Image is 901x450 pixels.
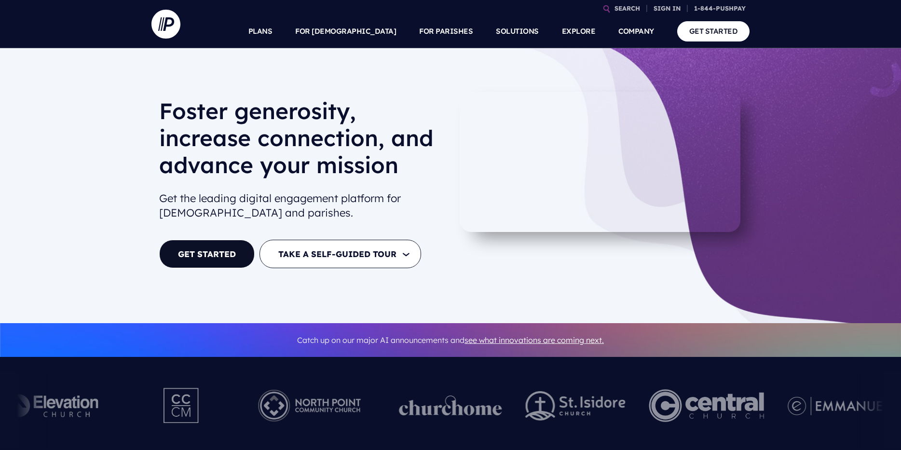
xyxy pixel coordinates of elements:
[649,379,764,432] img: Central Church Henderson NV
[677,21,750,41] a: GET STARTED
[243,379,376,432] img: Pushpay_Logo__NorthPoint
[159,97,443,186] h1: Foster generosity, increase connection, and advance your mission
[259,240,421,268] button: TAKE A SELF-GUIDED TOUR
[419,14,473,48] a: FOR PARISHES
[295,14,396,48] a: FOR [DEMOGRAPHIC_DATA]
[159,240,255,268] a: GET STARTED
[562,14,596,48] a: EXPLORE
[159,329,742,351] p: Catch up on our major AI announcements and
[399,395,502,416] img: pp_logos_1
[525,391,626,421] img: pp_logos_2
[144,379,220,432] img: Pushpay_Logo__CCM
[248,14,273,48] a: PLANS
[464,335,604,345] a: see what innovations are coming next.
[618,14,654,48] a: COMPANY
[159,187,443,225] h2: Get the leading digital engagement platform for [DEMOGRAPHIC_DATA] and parishes.
[496,14,539,48] a: SOLUTIONS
